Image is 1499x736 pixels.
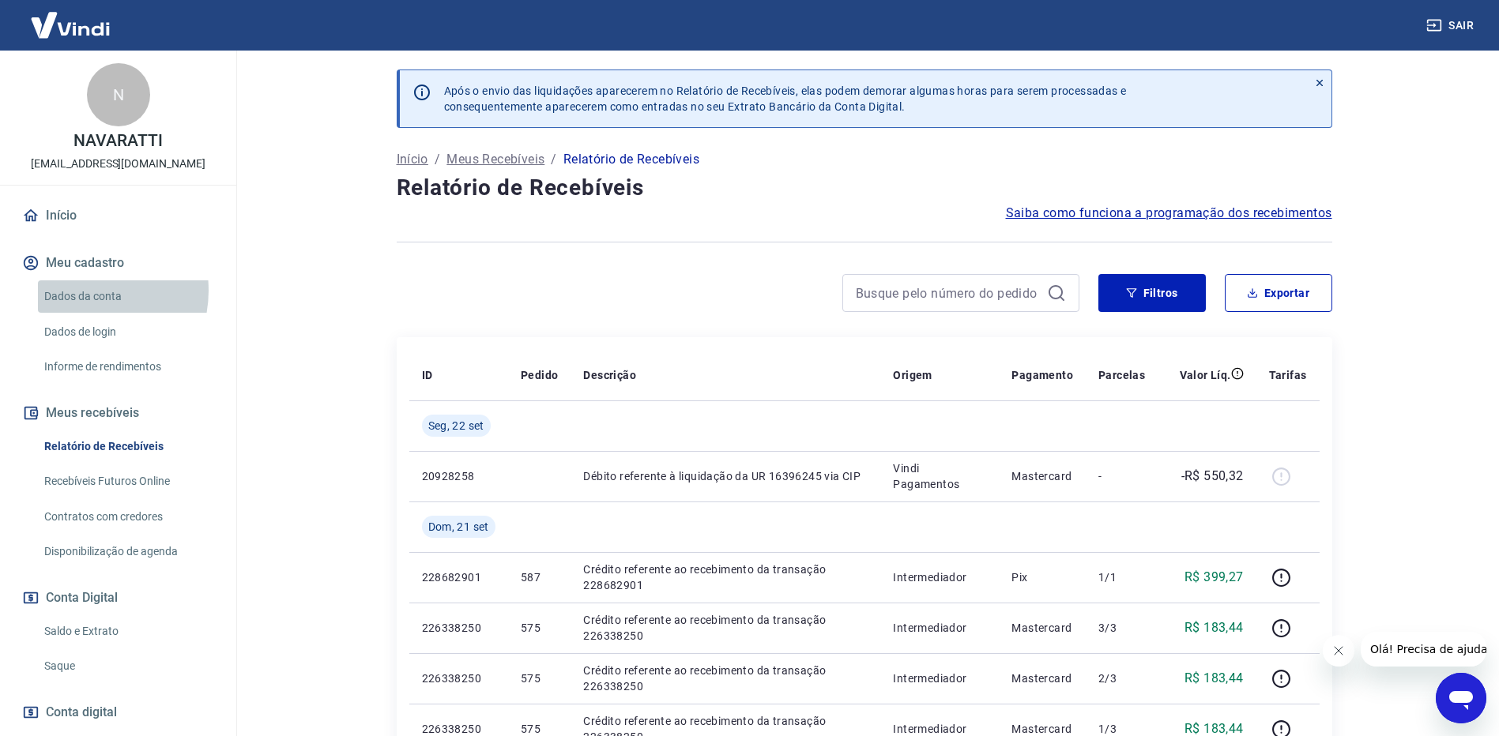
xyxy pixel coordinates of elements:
p: Pedido [521,367,558,383]
a: Saque [38,650,217,682]
p: Relatório de Recebíveis [563,150,699,169]
iframe: Mensagem da empresa [1361,632,1486,667]
p: Valor Líq. [1180,367,1231,383]
a: Disponibilização de agenda [38,535,217,568]
h4: Relatório de Recebíveis [397,172,1332,204]
p: R$ 183,44 [1185,669,1244,688]
span: Conta digital [46,701,117,723]
p: 587 [521,569,558,585]
p: Crédito referente ao recebimento da transação 228682901 [583,561,868,593]
p: Crédito referente ao recebimento da transação 226338250 [583,663,868,694]
button: Meus recebíveis [19,396,217,430]
p: Vindi Pagamentos [893,460,986,492]
a: Dados da conta [38,280,217,313]
button: Sair [1423,11,1480,40]
p: Parcelas [1098,367,1145,383]
a: Meus Recebíveis [446,150,544,169]
p: 3/3 [1098,620,1145,636]
p: / [435,150,440,169]
a: Relatório de Recebíveis [38,430,217,463]
img: Vindi [19,1,122,49]
p: - [1098,468,1145,484]
span: Seg, 22 set [428,418,484,434]
p: Pagamento [1011,367,1073,383]
iframe: Fechar mensagem [1323,635,1354,667]
p: Após o envio das liquidações aparecerem no Relatório de Recebíveis, elas podem demorar algumas ho... [444,83,1127,115]
a: Saldo e Extrato [38,615,217,648]
p: 226338250 [422,620,495,636]
p: ID [422,367,433,383]
a: Saiba como funciona a programação dos recebimentos [1006,204,1332,223]
p: Intermediador [893,620,986,636]
button: Meu cadastro [19,246,217,280]
p: 226338250 [422,670,495,686]
button: Exportar [1225,274,1332,312]
a: Início [397,150,428,169]
p: Mastercard [1011,468,1073,484]
p: Descrição [583,367,636,383]
iframe: Botão para abrir a janela de mensagens [1436,673,1486,723]
p: 575 [521,620,558,636]
p: 228682901 [422,569,495,585]
a: Dados de login [38,316,217,348]
p: 20928258 [422,468,495,484]
span: Dom, 21 set [428,519,489,535]
p: Débito referente à liquidação da UR 16396245 via CIP [583,468,868,484]
a: Conta digital [19,695,217,730]
a: Informe de rendimentos [38,351,217,383]
p: Origem [893,367,932,383]
p: -R$ 550,32 [1181,467,1244,486]
p: Intermediador [893,670,986,686]
p: 1/1 [1098,569,1145,585]
p: R$ 183,44 [1185,618,1244,637]
p: / [551,150,556,169]
input: Busque pelo número do pedido [856,281,1041,305]
p: Pix [1011,569,1073,585]
span: Olá! Precisa de ajuda? [9,11,133,24]
p: [EMAIL_ADDRESS][DOMAIN_NAME] [31,156,205,172]
p: Mastercard [1011,620,1073,636]
p: Mastercard [1011,670,1073,686]
a: Recebíveis Futuros Online [38,465,217,498]
p: R$ 399,27 [1185,568,1244,587]
button: Conta Digital [19,580,217,615]
p: 2/3 [1098,670,1145,686]
button: Filtros [1098,274,1206,312]
p: NAVARATTI [73,133,163,149]
p: 575 [521,670,558,686]
p: Intermediador [893,569,986,585]
p: Tarifas [1269,367,1307,383]
p: Crédito referente ao recebimento da transação 226338250 [583,612,868,644]
a: Início [19,198,217,233]
div: N [87,63,150,126]
a: Contratos com credores [38,501,217,533]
